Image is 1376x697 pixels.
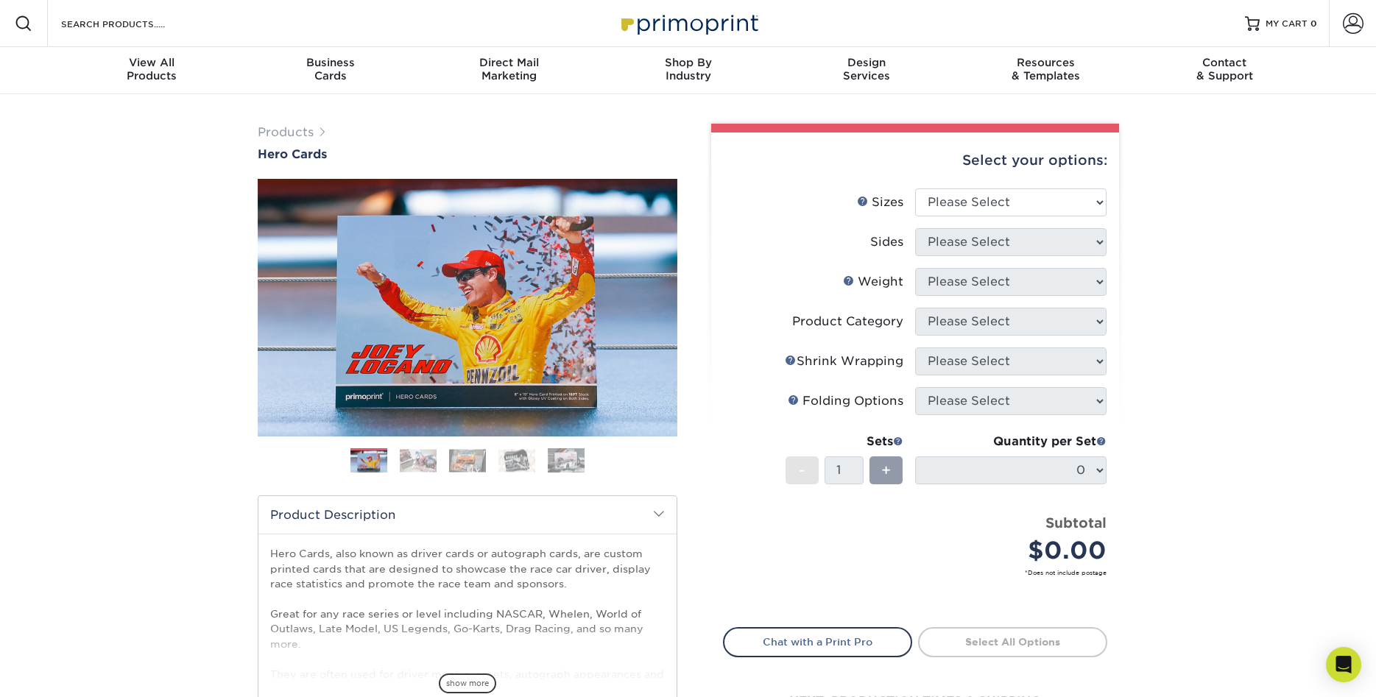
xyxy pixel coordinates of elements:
[788,392,903,410] div: Folding Options
[1135,56,1314,82] div: & Support
[881,459,891,481] span: +
[1135,47,1314,94] a: Contact& Support
[1326,647,1361,682] div: Open Intercom Messenger
[63,47,241,94] a: View AllProducts
[241,56,420,69] span: Business
[4,652,125,692] iframe: Google Customer Reviews
[777,56,956,82] div: Services
[548,447,585,473] img: Hero Cards 05
[258,125,314,139] a: Products
[60,15,203,32] input: SEARCH PRODUCTS.....
[956,56,1135,82] div: & Templates
[870,233,903,251] div: Sides
[956,47,1135,94] a: Resources& Templates
[420,56,599,82] div: Marketing
[723,627,912,657] a: Chat with a Print Pro
[956,56,1135,69] span: Resources
[792,313,903,330] div: Product Category
[735,568,1107,577] small: *Does not include postage
[918,627,1107,657] a: Select All Options
[599,56,777,82] div: Industry
[420,47,599,94] a: Direct MailMarketing
[63,56,241,82] div: Products
[723,132,1107,188] div: Select your options:
[1266,18,1308,30] span: MY CART
[777,56,956,69] span: Design
[1135,56,1314,69] span: Contact
[777,47,956,94] a: DesignServices
[420,56,599,69] span: Direct Mail
[915,433,1107,450] div: Quantity per Set
[786,433,903,450] div: Sets
[785,353,903,370] div: Shrink Wrapping
[843,273,903,291] div: Weight
[599,56,777,69] span: Shop By
[63,56,241,69] span: View All
[857,194,903,211] div: Sizes
[615,7,762,39] img: Primoprint
[599,47,777,94] a: Shop ByIndustry
[241,47,420,94] a: BusinessCards
[400,449,437,472] img: Hero Cards 02
[799,459,805,481] span: -
[439,673,496,693] span: show more
[1045,514,1107,531] strong: Subtotal
[258,147,677,161] a: Hero Cards
[241,56,420,82] div: Cards
[498,449,535,472] img: Hero Cards 04
[926,533,1107,568] div: $0.00
[449,449,486,472] img: Hero Cards 03
[1310,18,1317,29] span: 0
[350,450,387,473] img: Hero Cards 01
[258,496,677,534] h2: Product Description
[258,176,677,439] img: Hero Cards 01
